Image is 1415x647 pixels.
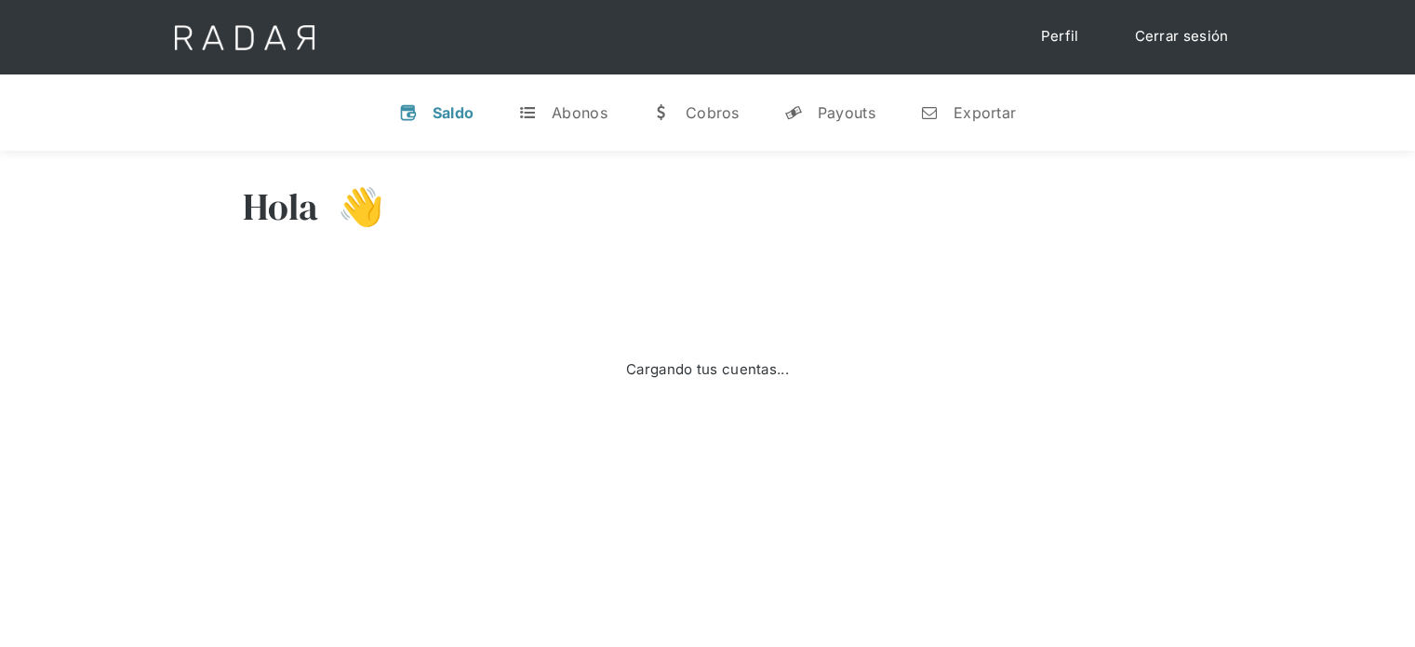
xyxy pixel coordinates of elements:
div: t [518,103,537,122]
h3: Hola [243,183,319,230]
div: Abonos [552,103,607,122]
div: Exportar [954,103,1016,122]
a: Perfil [1022,19,1098,55]
div: Cobros [686,103,740,122]
div: Saldo [433,103,474,122]
div: y [784,103,803,122]
div: v [399,103,418,122]
div: n [920,103,939,122]
div: Cargando tus cuentas... [626,359,789,381]
div: Payouts [818,103,875,122]
a: Cerrar sesión [1116,19,1248,55]
h3: 👋 [319,183,384,230]
div: w [652,103,671,122]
